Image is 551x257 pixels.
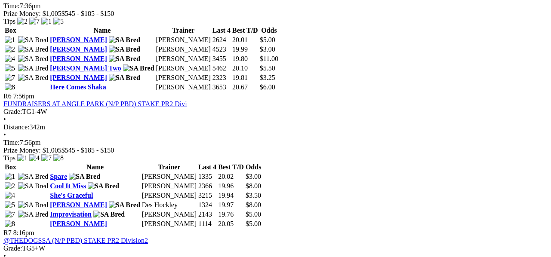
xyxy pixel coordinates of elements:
[5,64,15,72] img: 5
[142,163,197,171] th: Trainer
[245,163,262,171] th: Odds
[156,36,211,44] td: [PERSON_NAME]
[3,92,12,100] span: R6
[50,201,107,208] a: [PERSON_NAME]
[50,74,107,81] a: [PERSON_NAME]
[212,64,231,73] td: 5462
[69,173,100,181] img: SA Bred
[5,163,16,171] span: Box
[218,220,244,228] td: 20.05
[49,26,154,35] th: Name
[62,147,114,154] span: $545 - $185 - $150
[5,83,15,91] img: 8
[198,182,217,190] td: 2366
[142,201,197,209] td: Des Hockley
[13,229,34,236] span: 8:16pm
[260,46,275,53] span: $3.00
[142,172,197,181] td: [PERSON_NAME]
[212,83,231,92] td: 3653
[49,163,141,171] th: Name
[260,55,278,62] span: $11.00
[246,211,261,218] span: $5.00
[218,182,244,190] td: 19.96
[212,73,231,82] td: 2323
[123,64,154,72] img: SA Bred
[246,220,261,227] span: $5.00
[218,163,244,171] th: Best T/D
[17,154,28,162] img: 1
[18,74,49,82] img: SA Bred
[50,55,107,62] a: [PERSON_NAME]
[3,123,548,131] div: 342m
[3,147,548,154] div: Prize Money: $1,005
[3,139,20,146] span: Time:
[5,36,15,44] img: 1
[109,74,140,82] img: SA Bred
[212,55,231,63] td: 3455
[142,182,197,190] td: [PERSON_NAME]
[109,46,140,53] img: SA Bred
[260,74,275,81] span: $3.25
[3,139,548,147] div: 7:56pm
[18,36,49,44] img: SA Bred
[3,18,15,25] span: Tips
[3,108,22,115] span: Grade:
[218,201,244,209] td: 19.97
[212,45,231,54] td: 4523
[5,173,15,181] img: 1
[232,45,259,54] td: 19.99
[156,64,211,73] td: [PERSON_NAME]
[50,220,107,227] a: [PERSON_NAME]
[156,55,211,63] td: [PERSON_NAME]
[3,229,12,236] span: R7
[232,36,259,44] td: 20.01
[93,211,125,218] img: SA Bred
[198,163,217,171] th: Last 4
[232,26,259,35] th: Best T/D
[218,210,244,219] td: 19.76
[156,73,211,82] td: [PERSON_NAME]
[5,192,15,199] img: 4
[5,201,15,209] img: 5
[41,18,52,25] img: 1
[5,55,15,63] img: 4
[246,192,261,199] span: $3.50
[5,74,15,82] img: 7
[198,191,217,200] td: 3215
[109,55,140,63] img: SA Bred
[218,172,244,181] td: 20.02
[17,18,28,25] img: 2
[50,46,107,53] a: [PERSON_NAME]
[5,211,15,218] img: 7
[260,64,275,72] span: $5.50
[50,83,106,91] a: Here Comes Shaka
[18,182,49,190] img: SA Bred
[3,245,548,252] div: TG5+W
[142,220,197,228] td: [PERSON_NAME]
[50,173,67,180] a: Spare
[29,18,40,25] img: 7
[50,36,107,43] a: [PERSON_NAME]
[18,55,49,63] img: SA Bred
[198,210,217,219] td: 2143
[109,36,140,44] img: SA Bred
[18,201,49,209] img: SA Bred
[142,210,197,219] td: [PERSON_NAME]
[259,26,279,35] th: Odds
[260,83,275,91] span: $6.00
[218,191,244,200] td: 19.94
[246,201,261,208] span: $8.00
[3,100,187,107] a: FUNDRAISERS AT ANGLE PARK (N/P PBD) STAKE PR2 Divi
[18,46,49,53] img: SA Bred
[53,18,64,25] img: 5
[232,64,259,73] td: 20.10
[88,182,119,190] img: SA Bred
[18,211,49,218] img: SA Bred
[232,83,259,92] td: 20.67
[50,182,86,190] a: Cool It Miss
[3,123,29,131] span: Distance:
[246,182,261,190] span: $8.00
[156,45,211,54] td: [PERSON_NAME]
[3,116,6,123] span: •
[53,154,64,162] img: 8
